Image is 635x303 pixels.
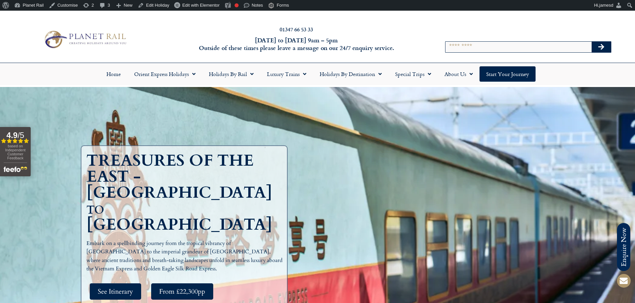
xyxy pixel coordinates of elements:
[86,239,285,273] p: Embark on a spellbinding journey from the tropical vibrancy of [GEOGRAPHIC_DATA] to the imperial ...
[171,36,421,52] h6: [DATE] to [DATE] 9am – 5pm Outside of these times please leave a message on our 24/7 enquiry serv...
[235,3,239,7] div: Focus keyphrase not set
[182,3,220,8] span: Edit with Elementor
[151,283,213,300] a: From £22,300pp
[280,25,313,33] a: 01347 66 53 33
[592,42,611,52] button: Search
[260,66,313,82] a: Luxury Trains
[3,66,632,82] nav: Menu
[159,287,205,296] span: From £22,300pp
[90,283,141,300] a: See Itinerary
[480,66,536,82] a: Start your Journey
[100,66,127,82] a: Home
[388,66,438,82] a: Special Trips
[599,3,613,8] span: jamesd
[127,66,202,82] a: Orient Express Holidays
[41,29,128,50] img: Planet Rail Train Holidays Logo
[438,66,480,82] a: About Us
[98,287,133,296] span: See Itinerary
[313,66,388,82] a: Holidays by Destination
[86,153,285,233] h1: TREASURES OF THE EAST - [GEOGRAPHIC_DATA] to [GEOGRAPHIC_DATA]
[202,66,260,82] a: Holidays by Rail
